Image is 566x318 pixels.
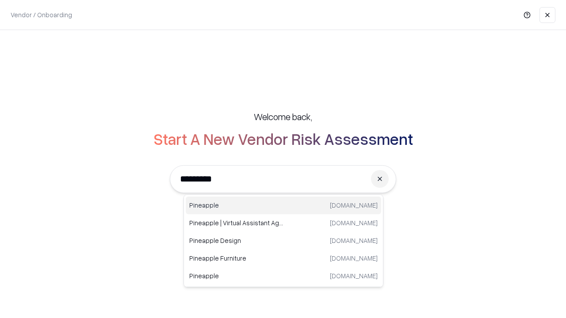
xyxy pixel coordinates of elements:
p: Pineapple Furniture [189,254,283,263]
p: Vendor / Onboarding [11,10,72,19]
p: Pineapple | Virtual Assistant Agency [189,218,283,227]
p: [DOMAIN_NAME] [330,271,378,280]
h2: Start A New Vendor Risk Assessment [153,130,413,148]
h5: Welcome back, [254,110,312,123]
p: Pineapple [189,201,283,210]
p: Pineapple Design [189,236,283,245]
div: Suggestions [184,194,383,287]
p: Pineapple [189,271,283,280]
p: [DOMAIN_NAME] [330,254,378,263]
p: [DOMAIN_NAME] [330,201,378,210]
p: [DOMAIN_NAME] [330,218,378,227]
p: [DOMAIN_NAME] [330,236,378,245]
